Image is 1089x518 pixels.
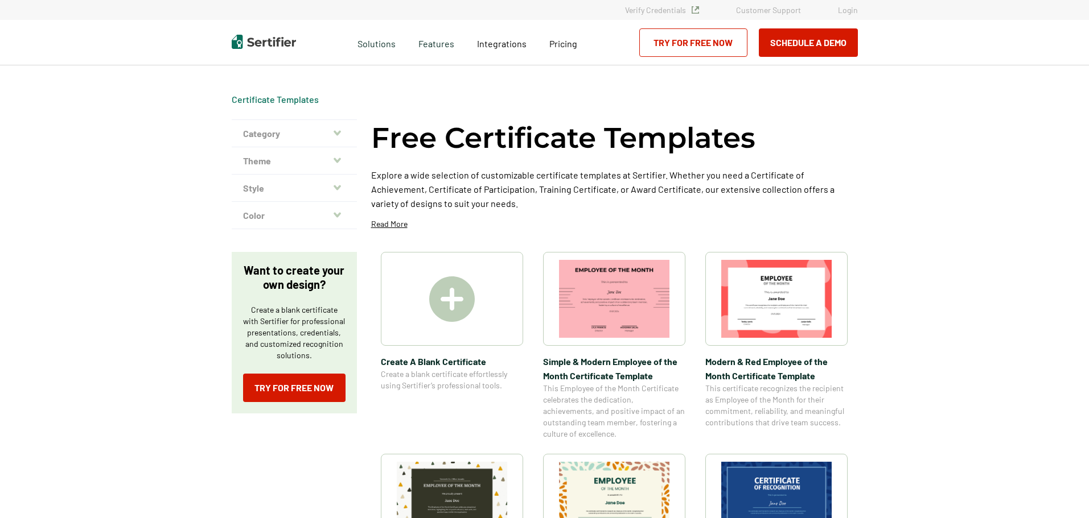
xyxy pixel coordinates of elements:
[736,5,801,15] a: Customer Support
[838,5,858,15] a: Login
[721,260,832,338] img: Modern & Red Employee of the Month Certificate Template
[243,304,346,361] p: Create a blank certificate with Sertifier for professional presentations, credentials, and custom...
[625,5,699,15] a: Verify Credentials
[232,94,319,105] div: Breadcrumb
[705,354,848,383] span: Modern & Red Employee of the Month Certificate Template
[705,252,848,440] a: Modern & Red Employee of the Month Certificate TemplateModern & Red Employee of the Month Certifi...
[232,94,319,105] a: Certificate Templates
[543,383,685,440] span: This Employee of the Month Certificate celebrates the dedication, achievements, and positive impa...
[477,35,527,49] a: Integrations
[371,168,858,210] p: Explore a wide selection of customizable certificate templates at Sertifier. Whether you need a C...
[692,6,699,14] img: Verified
[232,202,357,229] button: Color
[232,120,357,147] button: Category
[549,35,577,49] a: Pricing
[549,38,577,49] span: Pricing
[429,276,475,322] img: Create A Blank Certificate
[543,354,685,383] span: Simple & Modern Employee of the Month Certificate Template
[371,119,755,156] h1: Free Certificate Templates
[559,260,669,338] img: Simple & Modern Employee of the Month Certificate Template
[543,252,685,440] a: Simple & Modern Employee of the Month Certificate TemplateSimple & Modern Employee of the Month C...
[381,368,523,391] span: Create a blank certificate effortlessly using Sertifier’s professional tools.
[232,35,296,49] img: Sertifier | Digital Credentialing Platform
[243,263,346,292] p: Want to create your own design?
[357,35,396,49] span: Solutions
[243,374,346,402] a: Try for Free Now
[639,28,747,57] a: Try for Free Now
[381,354,523,368] span: Create A Blank Certificate
[371,218,408,230] p: Read More
[418,35,454,49] span: Features
[232,147,357,175] button: Theme
[477,38,527,49] span: Integrations
[232,175,357,202] button: Style
[705,383,848,428] span: This certificate recognizes the recipient as Employee of the Month for their commitment, reliabil...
